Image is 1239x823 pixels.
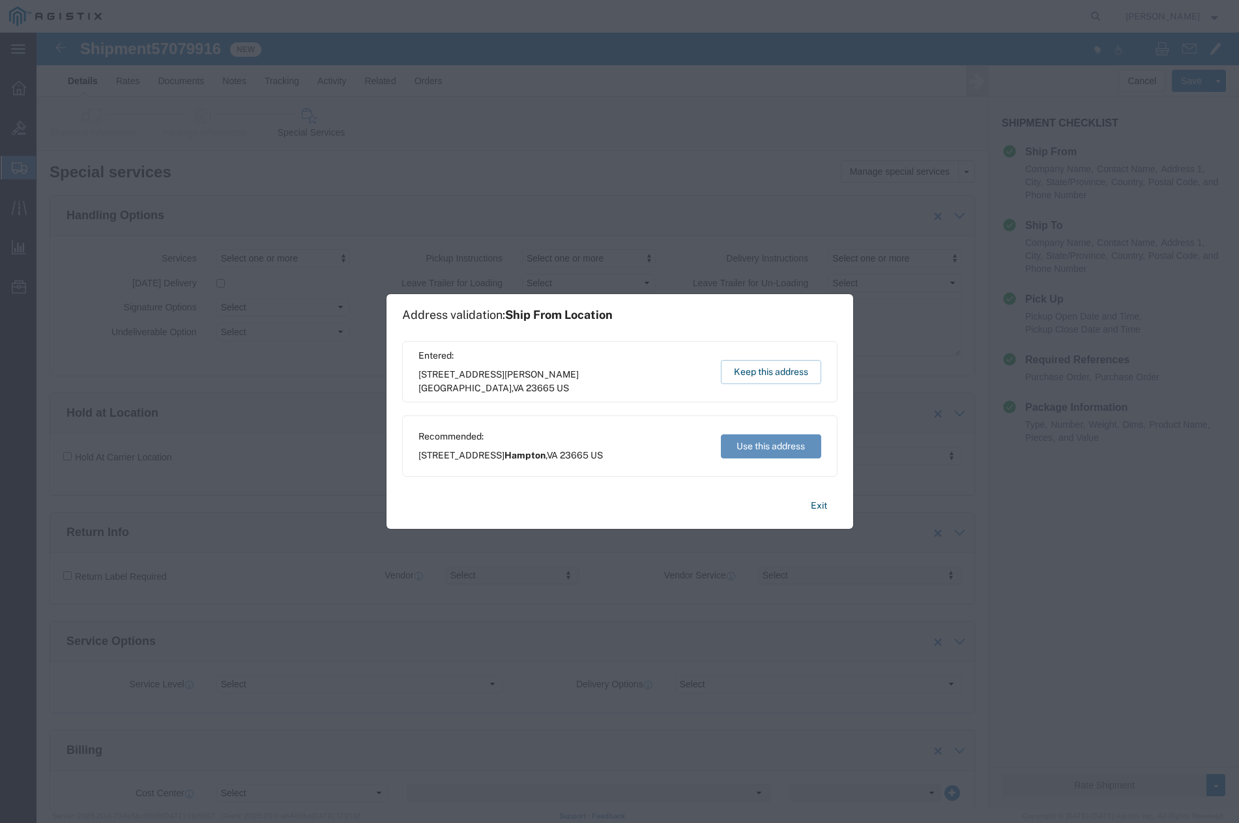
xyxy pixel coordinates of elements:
[504,450,546,460] span: Hampton
[418,349,708,363] span: Entered:
[418,369,579,393] span: [PERSON_NAME][GEOGRAPHIC_DATA]
[513,383,524,393] span: VA
[505,308,613,322] span: Ship From Location
[560,450,589,460] span: 23665
[590,450,603,460] span: US
[721,434,821,458] button: Use this address
[547,450,558,460] span: VA
[418,430,603,443] span: Recommended:
[418,449,603,462] span: [STREET_ADDRESS] ,
[721,360,821,384] button: Keep this address
[557,383,569,393] span: US
[418,368,708,395] span: [STREET_ADDRESS] ,
[526,383,555,393] span: 23665
[800,494,838,517] button: Exit
[402,308,613,322] h1: Address validation:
